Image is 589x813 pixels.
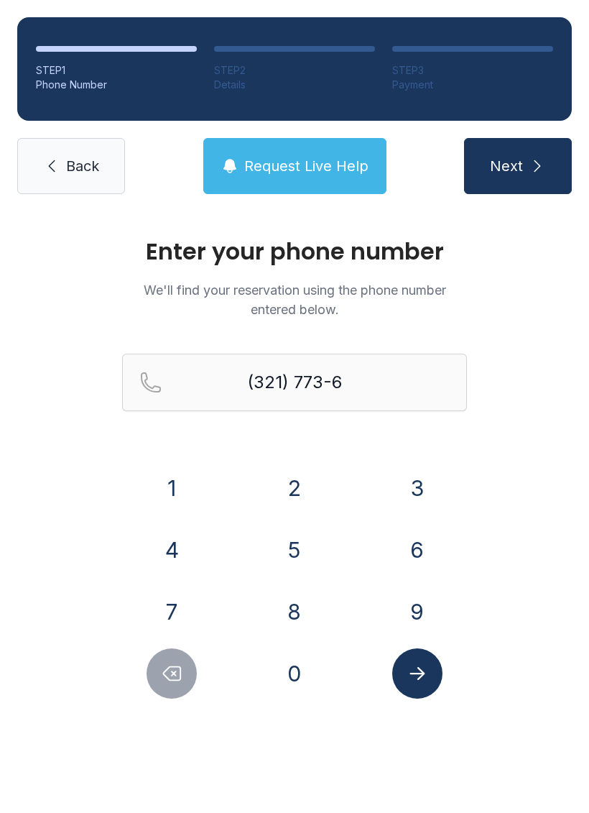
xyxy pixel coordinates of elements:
h1: Enter your phone number [122,240,467,263]
button: Delete number [147,648,197,699]
button: 9 [392,587,442,637]
button: 5 [269,525,320,575]
button: 0 [269,648,320,699]
span: Next [490,156,523,176]
span: Back [66,156,99,176]
button: 7 [147,587,197,637]
div: Payment [392,78,553,92]
span: Request Live Help [244,156,368,176]
div: STEP 2 [214,63,375,78]
div: STEP 3 [392,63,553,78]
button: Submit lookup form [392,648,442,699]
p: We'll find your reservation using the phone number entered below. [122,280,467,319]
button: 3 [392,463,442,513]
button: 2 [269,463,320,513]
input: Reservation phone number [122,354,467,411]
div: Details [214,78,375,92]
div: STEP 1 [36,63,197,78]
div: Phone Number [36,78,197,92]
button: 1 [147,463,197,513]
button: 6 [392,525,442,575]
button: 8 [269,587,320,637]
button: 4 [147,525,197,575]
